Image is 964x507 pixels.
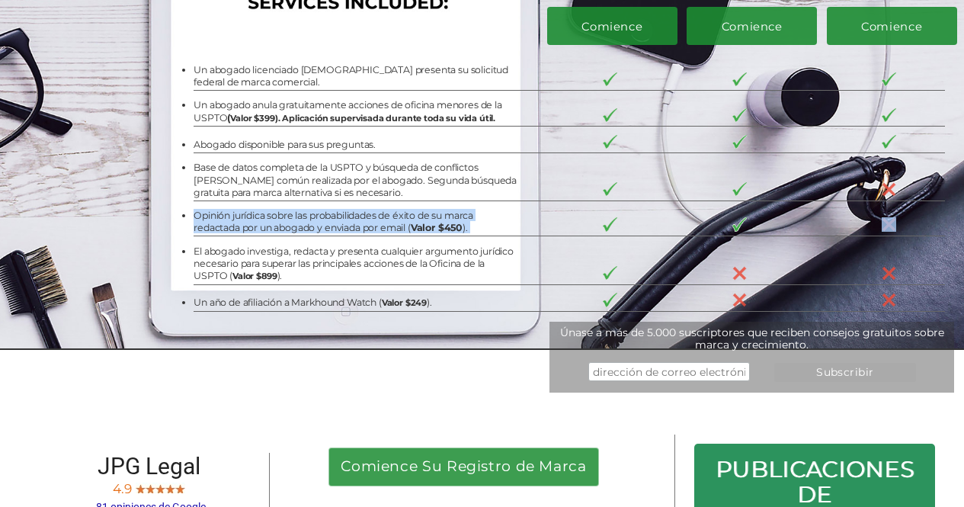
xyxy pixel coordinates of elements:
img: X-30-3.png [882,217,896,232]
span: El abogado investiga, redacta y presenta cualquier argumento jurídico necesario para superar las ... [194,245,514,282]
img: checkmark-border-3.png [603,72,617,86]
img: Screen-Shot-2017-10-03-at-11.31.22-PM.jpg [146,483,155,493]
h1: Comience Su Registro de Marca [339,460,588,482]
a: Comience Su Registro de Marca [329,448,597,486]
img: X-30-3.png [882,182,896,197]
img: X-30-3.png [882,293,896,307]
img: checkmark-border-3.png [732,108,747,122]
img: checkmark-border-3.png [603,217,617,231]
span: Comience [581,20,642,34]
span: Abogado disponible para sus preguntas. [194,139,376,150]
img: Screen-Shot-2017-10-03-at-11.31.22-PM.jpg [136,483,146,493]
img: Screen-Shot-2017-10-03-at-11.31.22-PM.jpg [175,483,185,493]
img: checkmark-border-3.png [603,135,617,149]
span: Un abogado licenciado [DEMOGRAPHIC_DATA] presenta su solicitud federal de marca comercial. [194,64,508,88]
img: checkmark-border-3.png [732,72,747,86]
img: Screen-Shot-2017-10-03-at-11.31.22-PM.jpg [155,483,165,493]
span: Un año de afiliación a Markhound Watch ( ). [194,297,431,308]
img: checkmark-border-3.png [603,108,617,122]
b: ( [227,112,495,124]
img: checkmark-border-3.png [732,135,747,149]
a: Comience [687,7,817,45]
span: Valor $399 [230,113,274,124]
b: ) [275,113,278,124]
img: checkmark-border-3.png [603,293,617,306]
a: Comience [827,7,957,45]
img: X-30-3.png [732,266,747,281]
span: Opinión jurídica sobre las probabilidades de éxito de su marca redactada por un abogado y enviada... [194,210,473,233]
div: Únase a más de 5.000 suscriptores que reciben consejos gratuitos sobre marca y crecimiento. [549,326,954,351]
span: Un abogado anula gratuitamente acciones de oficina menores de la USPTO [194,99,501,123]
span: . Aplicación supervisada durante toda su vida útil. [275,113,495,124]
input: Subscribir [774,363,916,382]
span: Comience [861,20,922,34]
b: Valor $450 [411,222,463,233]
a: Comience [547,7,677,45]
img: X-30-3.png [882,266,896,281]
img: checkmark-border-3.png [732,182,747,196]
input: dirección de correo electrónico [588,362,751,381]
span: 4.9 [113,481,132,496]
img: Screen-Shot-2017-10-03-at-11.31.22-PM.jpg [165,483,175,493]
img: checkmark-border-3.png [882,72,896,86]
span: JPG Legal [98,453,200,480]
img: X-30-3.png [732,293,747,307]
img: checkmark-border-3.png [882,135,896,149]
span: Valor $249 [382,297,427,308]
span: Base de datos completa de la USPTO y búsqueda de conflictos [PERSON_NAME] común realizada por el ... [194,162,517,198]
img: checkmark-border-3.png [603,266,617,280]
img: checkmark-border-3.png [882,108,896,122]
img: checkmark-border-3.png [732,217,747,231]
img: checkmark-border-3.png [603,182,617,196]
span: Valor $899 [232,271,277,281]
span: Comience [722,20,783,34]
